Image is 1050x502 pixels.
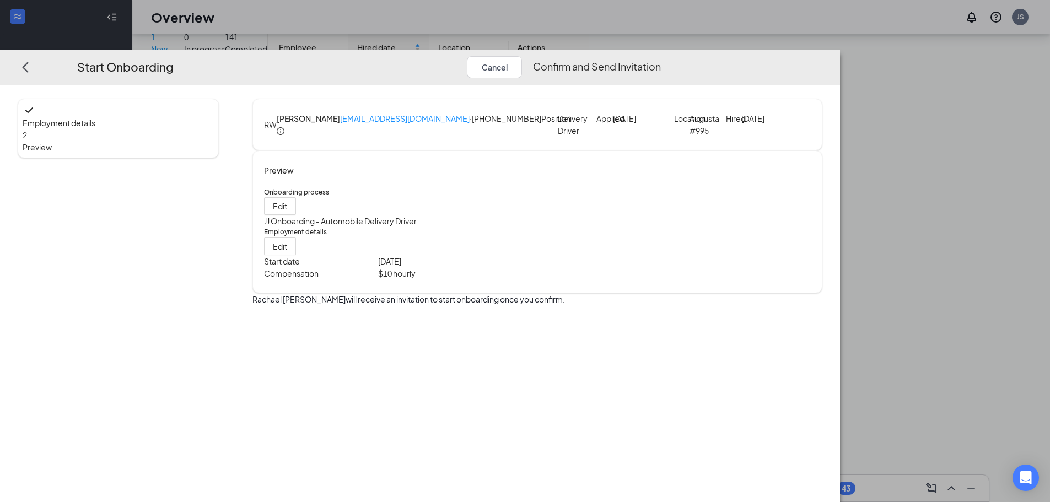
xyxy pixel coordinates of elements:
[264,237,296,255] button: Edit
[77,58,174,76] h3: Start Onboarding
[264,164,811,176] h4: Preview
[264,216,417,226] span: JJ Onboarding - Automobile Delivery Driver
[273,240,287,252] span: Edit
[541,112,558,125] p: Position
[23,117,214,129] span: Employment details
[613,112,646,125] p: [DATE]
[264,187,811,197] h5: Onboarding process
[467,56,522,78] button: Cancel
[264,118,277,131] div: RW
[23,130,27,140] span: 2
[533,56,661,78] button: Confirm and Send Invitation
[690,112,721,137] p: Augusta #995
[378,255,537,267] p: [DATE]
[273,200,287,212] span: Edit
[264,197,296,215] button: Edit
[264,227,811,237] h5: Employment details
[1013,465,1039,491] div: Open Intercom Messenger
[596,112,613,125] p: Applied
[340,112,541,126] p: · [PHONE_NUMBER]
[277,112,340,125] h4: [PERSON_NAME]
[264,267,378,279] p: Compensation
[674,112,690,125] p: Location
[726,112,741,125] p: Hired
[741,112,773,125] p: [DATE]
[23,104,36,117] svg: Checkmark
[558,112,591,137] p: Delivery Driver
[23,141,214,153] span: Preview
[340,114,470,123] a: [EMAIL_ADDRESS][DOMAIN_NAME]
[264,255,378,267] p: Start date
[252,293,822,305] p: Rachael [PERSON_NAME] will receive an invitation to start onboarding once you confirm.
[378,267,537,279] p: $ 10 hourly
[277,127,284,135] span: info-circle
